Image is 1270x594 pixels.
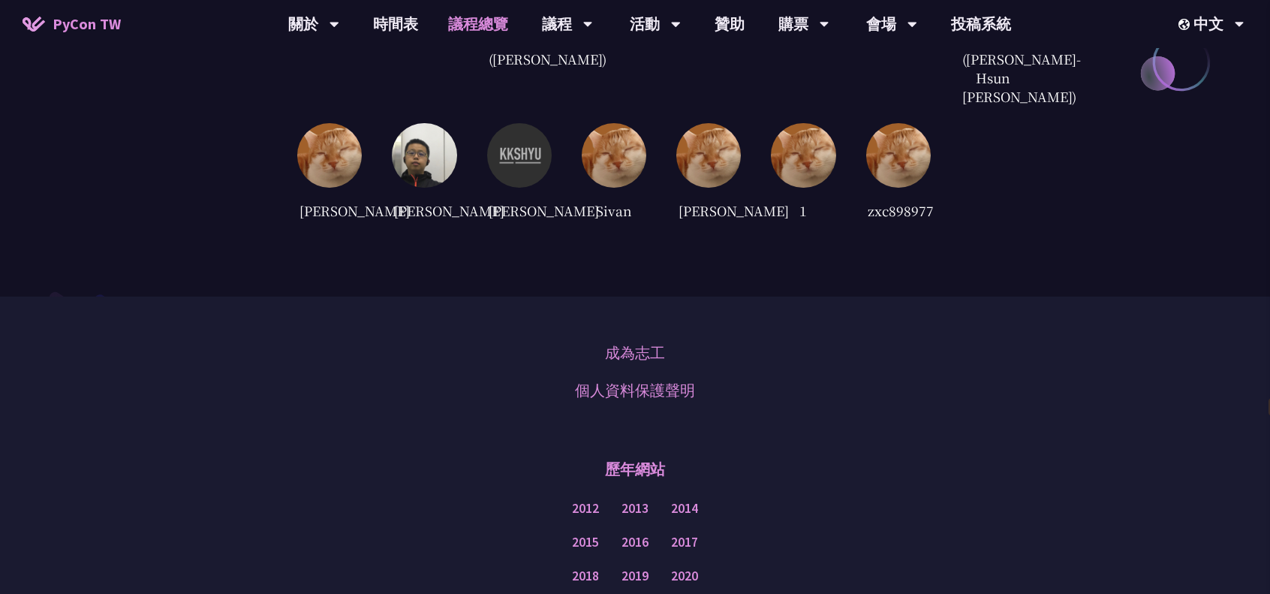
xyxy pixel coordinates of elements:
div: [PERSON_NAME] [487,199,552,222]
div: [PERSON_NAME]([PERSON_NAME]-Hsun [PERSON_NAME]) [961,29,1025,108]
img: default.0dba411.jpg [676,123,741,188]
div: 1 [771,199,835,222]
div: [PERSON_NAME] [392,199,456,222]
div: [PERSON_NAME] [676,199,741,222]
img: default.0dba411.jpg [582,123,646,188]
a: 2016 [621,533,649,552]
div: [PERSON_NAME] ([PERSON_NAME]) [487,29,552,71]
div: Sivan [582,199,646,222]
a: 2018 [572,567,599,586]
img: 4376632506bf7f3da524150187e7afe6.jpg [487,123,552,188]
a: 個人資料保護聲明 [575,379,695,402]
a: 成為志工 [605,342,665,364]
div: [PERSON_NAME] [297,199,362,222]
img: Locale Icon [1178,19,1193,30]
div: zxc898977 [866,199,931,222]
a: 2020 [671,567,698,586]
img: 66a1cd23cb3ece771bace4f8e5c6552c.jpg [392,123,456,188]
a: 2012 [572,499,599,518]
a: 2014 [671,499,698,518]
img: default.0dba411.jpg [771,123,835,188]
a: 2015 [572,533,599,552]
a: 2013 [621,499,649,518]
a: 2019 [621,567,649,586]
img: default.0dba411.jpg [866,123,931,188]
a: 2017 [671,533,698,552]
a: PyCon TW [8,5,136,43]
img: default.0dba411.jpg [297,123,362,188]
span: PyCon TW [53,13,121,35]
img: Home icon of PyCon TW 2025 [23,17,45,32]
p: 歷年網站 [605,447,665,492]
